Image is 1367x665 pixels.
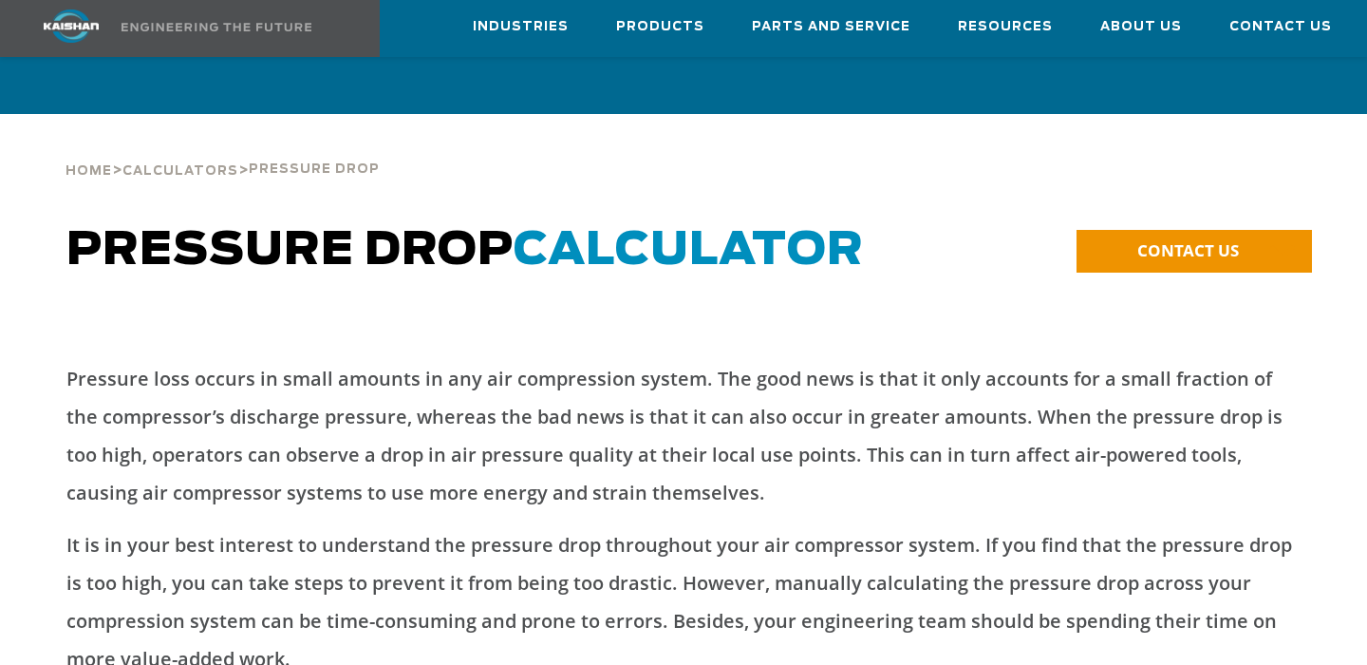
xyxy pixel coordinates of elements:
[66,161,112,179] a: Home
[752,16,910,38] span: Parts and Service
[66,360,1301,512] p: Pressure loss occurs in small amounts in any air compression system. The good news is that it onl...
[122,165,238,178] span: Calculators
[473,16,569,38] span: Industries
[249,163,380,176] span: Pressure Drop
[66,228,864,274] span: Pressure Drop
[66,114,380,186] div: > >
[958,1,1053,52] a: Resources
[66,165,112,178] span: Home
[958,16,1053,38] span: Resources
[473,1,569,52] a: Industries
[1229,1,1332,52] a: Contact Us
[514,228,864,274] span: CALCULATOR
[616,16,704,38] span: Products
[752,1,910,52] a: Parts and Service
[1100,1,1182,52] a: About Us
[616,1,704,52] a: Products
[1077,230,1312,273] a: CONTACT US
[1229,16,1332,38] span: Contact Us
[122,23,311,31] img: Engineering the future
[122,161,238,179] a: Calculators
[1100,16,1182,38] span: About Us
[1137,239,1239,261] span: CONTACT US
